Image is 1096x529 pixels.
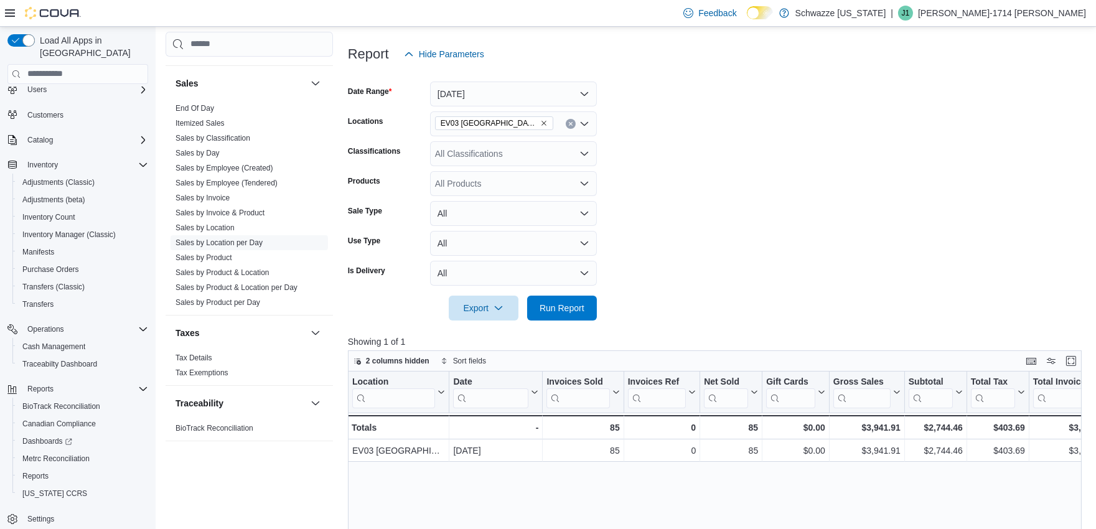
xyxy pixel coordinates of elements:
[453,376,528,388] div: Date
[176,396,306,409] button: Traceability
[833,420,901,435] div: $3,941.91
[176,252,232,262] span: Sales by Product
[22,195,85,205] span: Adjustments (beta)
[176,352,212,362] span: Tax Details
[456,296,511,321] span: Export
[430,82,597,106] button: [DATE]
[766,443,825,458] div: $0.00
[704,376,748,388] div: Net Sold
[176,326,200,339] h3: Taxes
[12,415,153,433] button: Canadian Compliance
[27,135,53,145] span: Catalog
[546,420,619,435] div: 85
[17,434,148,449] span: Dashboards
[17,245,59,260] a: Manifests
[833,376,891,388] div: Gross Sales
[22,489,87,499] span: [US_STATE] CCRS
[12,296,153,313] button: Transfers
[546,376,619,408] button: Invoices Sold
[176,133,250,143] span: Sales by Classification
[22,177,95,187] span: Adjustments (Classic)
[35,34,148,59] span: Load All Apps in [GEOGRAPHIC_DATA]
[971,376,1025,408] button: Total Tax
[366,356,429,366] span: 2 columns hidden
[176,368,228,377] a: Tax Exemptions
[971,420,1025,435] div: $403.69
[17,399,148,414] span: BioTrack Reconciliation
[453,420,538,435] div: -
[833,376,901,408] button: Gross Sales
[704,443,758,458] div: 85
[22,133,58,147] button: Catalog
[176,267,269,277] span: Sales by Product & Location
[909,376,953,408] div: Subtotal
[2,81,153,98] button: Users
[2,106,153,124] button: Customers
[22,436,72,446] span: Dashboards
[348,206,382,216] label: Sale Type
[627,376,685,388] div: Invoices Ref
[166,350,333,385] div: Taxes
[22,247,54,257] span: Manifests
[176,283,297,291] a: Sales by Product & Location per Day
[176,238,263,246] a: Sales by Location per Day
[176,237,263,247] span: Sales by Location per Day
[348,176,380,186] label: Products
[22,133,148,147] span: Catalog
[22,107,148,123] span: Customers
[176,396,223,409] h3: Traceability
[176,177,278,187] span: Sales by Employee (Tendered)
[527,296,597,321] button: Run Report
[12,433,153,450] a: Dashboards
[17,451,148,466] span: Metrc Reconciliation
[176,253,232,261] a: Sales by Product
[12,226,153,243] button: Inventory Manager (Classic)
[747,6,773,19] input: Dark Mode
[17,357,102,372] a: Traceabilty Dashboard
[17,339,148,354] span: Cash Management
[308,325,323,340] button: Taxes
[12,398,153,415] button: BioTrack Reconciliation
[430,201,597,226] button: All
[25,7,81,19] img: Cova
[27,324,64,334] span: Operations
[17,416,148,431] span: Canadian Compliance
[352,376,445,408] button: Location
[348,116,383,126] label: Locations
[22,82,148,97] span: Users
[441,117,538,129] span: EV03 [GEOGRAPHIC_DATA]
[453,376,528,408] div: Date
[17,297,59,312] a: Transfers
[176,103,214,113] span: End Of Day
[348,335,1089,348] p: Showing 1 of 1
[22,157,148,172] span: Inventory
[12,278,153,296] button: Transfers (Classic)
[176,148,220,157] a: Sales by Day
[17,486,92,501] a: [US_STATE] CCRS
[176,282,297,292] span: Sales by Product & Location per Day
[12,355,153,373] button: Traceabilty Dashboard
[17,227,121,242] a: Inventory Manager (Classic)
[27,514,54,524] span: Settings
[909,443,963,458] div: $2,744.46
[627,376,685,408] div: Invoices Ref
[348,47,389,62] h3: Report
[17,262,148,277] span: Purchase Orders
[430,231,597,256] button: All
[176,268,269,276] a: Sales by Product & Location
[449,296,518,321] button: Export
[176,297,260,306] a: Sales by Product per Day
[909,420,963,435] div: $2,744.46
[17,469,54,484] a: Reports
[419,48,484,60] span: Hide Parameters
[17,357,148,372] span: Traceabilty Dashboard
[1024,353,1039,368] button: Keyboard shortcuts
[627,376,695,408] button: Invoices Ref
[766,376,825,408] button: Gift Cards
[579,149,589,159] button: Open list of options
[22,512,59,527] a: Settings
[176,353,212,362] a: Tax Details
[22,511,148,527] span: Settings
[546,443,619,458] div: 85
